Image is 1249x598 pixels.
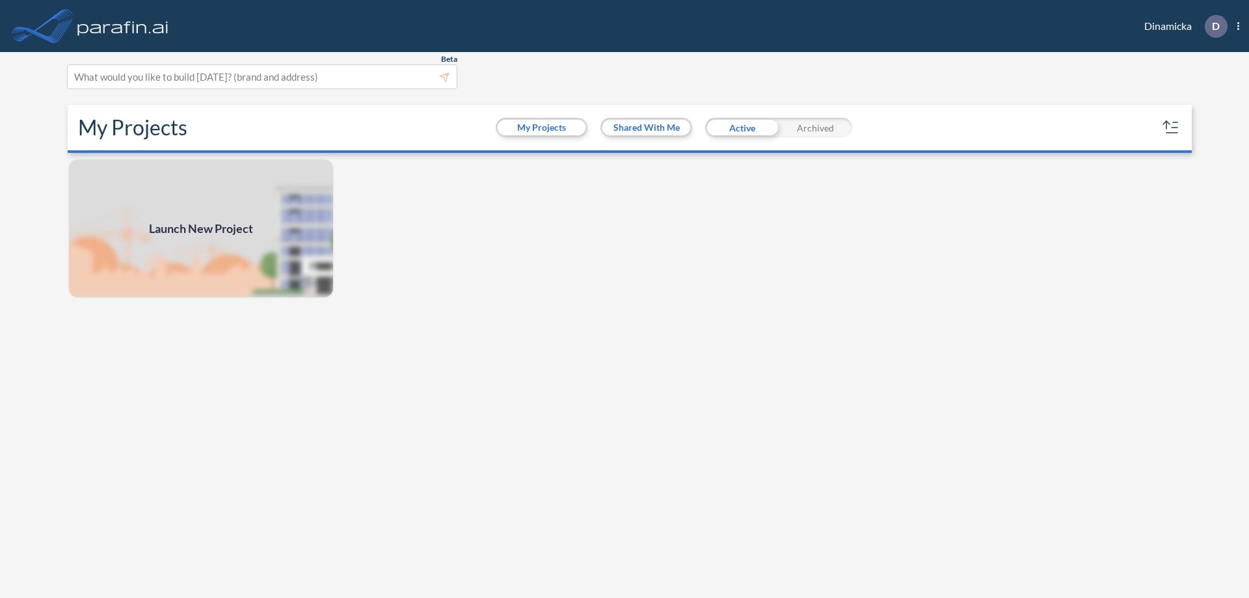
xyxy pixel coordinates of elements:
[602,120,690,135] button: Shared With Me
[441,54,457,64] span: Beta
[68,158,334,299] img: add
[779,118,852,137] div: Archived
[1212,20,1220,32] p: D
[75,13,171,39] img: logo
[149,220,253,238] span: Launch New Project
[1161,117,1181,138] button: sort
[498,120,585,135] button: My Projects
[68,158,334,299] a: Launch New Project
[1125,15,1239,38] div: Dinamicka
[78,115,187,140] h2: My Projects
[705,118,779,137] div: Active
